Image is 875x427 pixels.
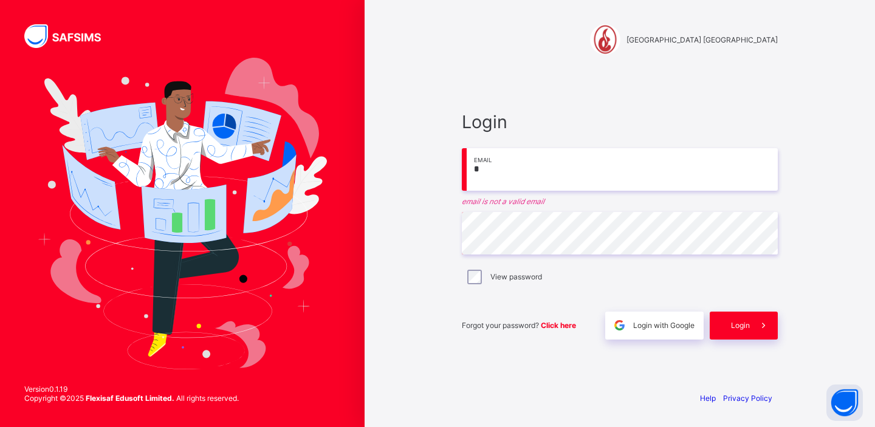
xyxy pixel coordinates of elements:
em: email is not a valid email [462,197,778,206]
span: Version 0.1.19 [24,384,239,394]
a: Click here [541,321,576,330]
button: Open asap [826,384,863,421]
span: Login [731,321,750,330]
img: SAFSIMS Logo [24,24,115,48]
a: Help [700,394,716,403]
img: Hero Image [38,58,327,369]
label: View password [490,272,542,281]
span: Login [462,111,778,132]
span: Forgot your password? [462,321,576,330]
img: google.396cfc9801f0270233282035f929180a.svg [612,318,626,332]
a: Privacy Policy [723,394,772,403]
strong: Flexisaf Edusoft Limited. [86,394,174,403]
span: [GEOGRAPHIC_DATA] [GEOGRAPHIC_DATA] [626,35,778,44]
span: Copyright © 2025 All rights reserved. [24,394,239,403]
span: Login with Google [633,321,695,330]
